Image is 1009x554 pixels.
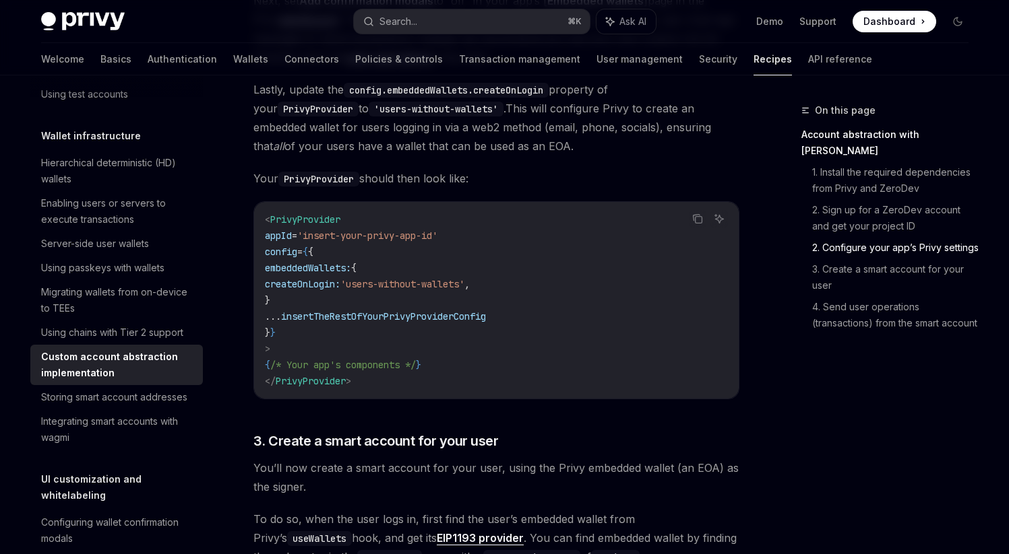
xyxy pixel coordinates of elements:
[253,80,739,155] span: Lastly, update the property of your to .This will configure Privy to create an embedded wallet fo...
[379,13,417,30] div: Search...
[265,375,276,387] span: </
[292,230,297,242] span: =
[265,359,270,371] span: {
[812,199,979,237] a: 2. Sign up for a ZeroDev account and get your project ID
[344,83,549,98] code: config.embeddedWallets.createOnLogin
[265,230,292,242] span: appId
[568,16,582,27] span: ⌘ K
[41,236,149,252] div: Server-side user wallets
[863,15,915,28] span: Dashboard
[355,43,443,75] a: Policies & controls
[253,431,499,450] span: 3. Create a smart account for your user
[812,162,979,199] a: 1. Install the required dependencies from Privy and ZeroDev
[41,514,195,547] div: Configuring wallet confirmation modals
[303,246,308,258] span: {
[265,294,270,306] span: }
[689,210,706,228] button: Copy the contents from the code block
[41,12,125,31] img: dark logo
[265,343,270,355] span: >
[351,262,357,274] span: {
[815,102,876,118] span: On this page
[801,124,979,162] a: Account abstraction with [PERSON_NAME]
[148,43,217,75] a: Authentication
[41,260,164,276] div: Using passkeys with wallets
[270,213,340,226] span: PrivyProvider
[30,409,203,450] a: Integrating smart accounts with wagmi
[273,139,284,153] em: all
[710,210,728,228] button: Ask AI
[265,326,270,339] span: }
[270,359,416,371] span: /* Your app's components */
[281,310,486,322] span: insertTheRestOfYourPrivyProviderConfig
[270,326,276,339] span: }
[464,278,470,290] span: ,
[41,349,195,381] div: Custom account abstraction implementation
[30,385,203,409] a: Storing smart account addresses
[30,191,203,232] a: Enabling users or servers to execute transactions
[812,258,979,296] a: 3. Create a smart account for your user
[459,43,580,75] a: Transaction management
[276,375,346,387] span: PrivyProvider
[756,15,783,28] a: Demo
[754,43,792,75] a: Recipes
[41,284,195,316] div: Migrating wallets from on-device to TEEs
[265,278,340,290] span: createOnLogin:
[354,9,590,34] button: Search...⌘K
[297,230,437,242] span: 'insert-your-privy-app-id'
[100,43,131,75] a: Basics
[346,375,351,387] span: >
[416,359,421,371] span: }
[41,471,203,504] h5: UI customization and whitelabeling
[812,296,979,334] a: 4. Send user operations (transactions) from the smart account
[41,43,84,75] a: Welcome
[597,9,656,34] button: Ask AI
[812,237,979,258] a: 2. Configure your app’s Privy settings
[41,195,195,228] div: Enabling users or servers to execute transactions
[799,15,836,28] a: Support
[597,43,683,75] a: User management
[30,345,203,385] a: Custom account abstraction implementation
[30,280,203,320] a: Migrating wallets from on-device to TEEs
[233,43,268,75] a: Wallets
[265,310,281,322] span: ...
[30,510,203,551] a: Configuring wallet confirmation modals
[699,43,737,75] a: Security
[437,531,524,545] a: EIP1193 provider
[297,246,303,258] span: =
[278,102,359,116] code: PrivyProvider
[30,256,203,280] a: Using passkeys with wallets
[41,413,195,446] div: Integrating smart accounts with wagmi
[30,232,203,256] a: Server-side user wallets
[287,531,352,546] code: useWallets
[253,458,739,496] span: You’ll now create a smart account for your user, using the Privy embedded wallet (an EOA) as the ...
[41,389,187,405] div: Storing smart account addresses
[808,43,872,75] a: API reference
[253,169,739,188] span: Your should then look like:
[265,262,351,274] span: embeddedWallets:
[265,246,297,258] span: config
[308,246,313,258] span: {
[284,43,339,75] a: Connectors
[41,324,183,341] div: Using chains with Tier 2 support
[619,15,646,28] span: Ask AI
[340,278,464,290] span: 'users-without-wallets'
[369,102,503,116] code: 'users-without-wallets'
[853,11,936,32] a: Dashboard
[30,151,203,191] a: Hierarchical deterministic (HD) wallets
[41,128,141,144] h5: Wallet infrastructure
[947,11,969,32] button: Toggle dark mode
[265,213,270,226] span: <
[278,172,359,186] code: PrivyProvider
[41,155,195,187] div: Hierarchical deterministic (HD) wallets
[30,320,203,345] a: Using chains with Tier 2 support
